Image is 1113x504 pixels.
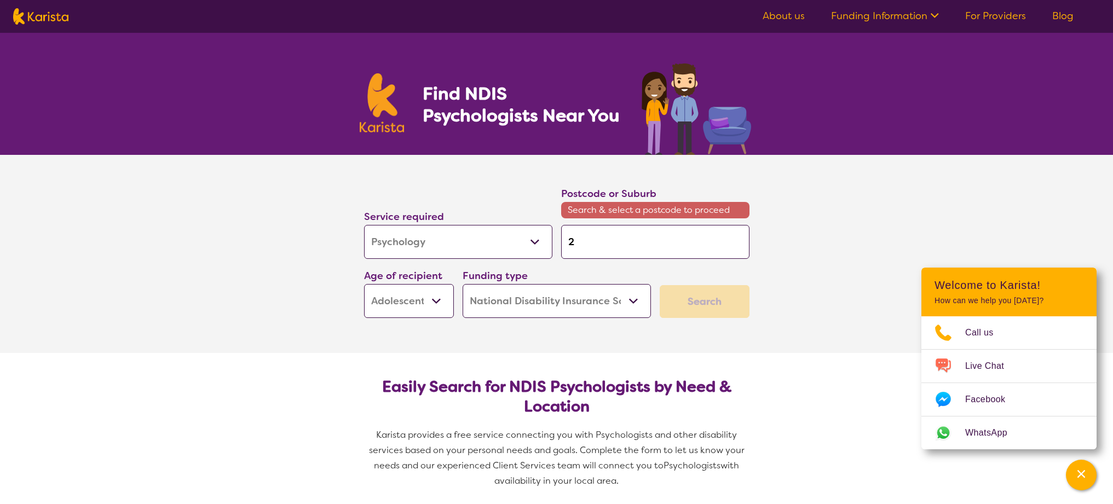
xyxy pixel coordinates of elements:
a: For Providers [965,9,1026,22]
span: Live Chat [965,358,1017,374]
p: How can we help you [DATE]? [935,296,1083,305]
span: Karista provides a free service connecting you with Psychologists and other disability services b... [369,429,747,471]
a: Funding Information [831,9,939,22]
label: Funding type [463,269,528,282]
label: Postcode or Suburb [561,187,656,200]
img: psychology [638,59,754,155]
span: Facebook [965,391,1018,408]
ul: Choose channel [921,316,1097,449]
a: Web link opens in a new tab. [921,416,1097,449]
label: Age of recipient [364,269,442,282]
span: Psychologists [664,460,720,471]
img: Karista logo [360,73,405,132]
span: Call us [965,325,1007,341]
h1: Find NDIS Psychologists Near You [423,83,625,126]
a: About us [763,9,805,22]
img: Karista logo [13,8,68,25]
button: Channel Menu [1066,460,1097,490]
a: Blog [1052,9,1074,22]
span: Search & select a postcode to proceed [561,202,749,218]
span: WhatsApp [965,425,1020,441]
label: Service required [364,210,444,223]
h2: Welcome to Karista! [935,279,1083,292]
input: Type [561,225,749,259]
div: Channel Menu [921,268,1097,449]
h2: Easily Search for NDIS Psychologists by Need & Location [373,377,741,416]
